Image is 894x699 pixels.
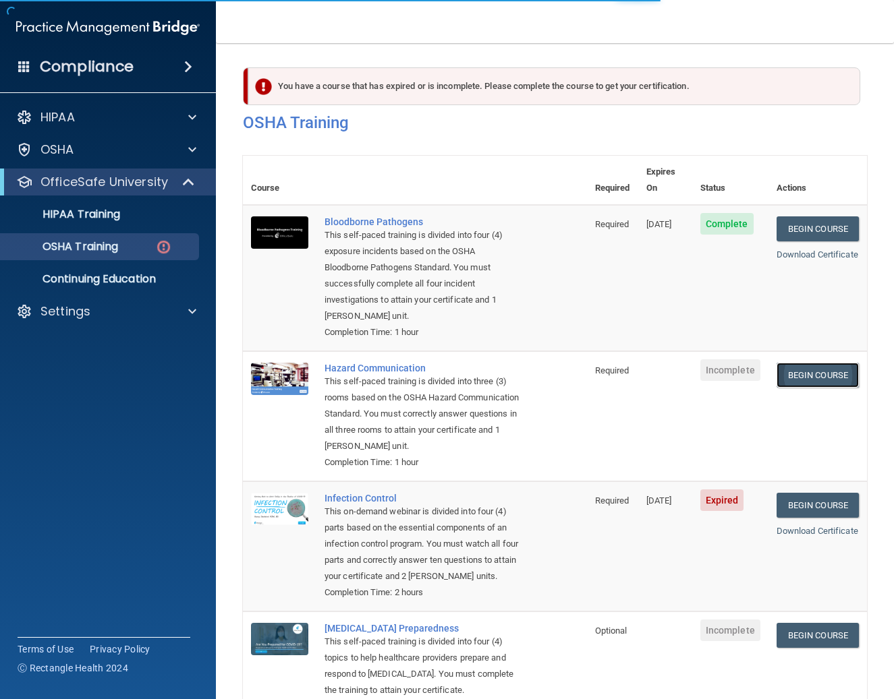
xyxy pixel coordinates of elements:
p: OfficeSafe University [40,174,168,190]
h4: OSHA Training [243,113,867,132]
span: Required [595,495,630,506]
p: OSHA Training [9,240,118,253]
a: Download Certificate [777,249,858,260]
div: This self-paced training is divided into four (4) exposure incidents based on the OSHA Bloodborne... [325,227,520,324]
div: This self-paced training is divided into four (4) topics to help healthcare providers prepare and... [325,634,520,698]
a: OSHA [16,142,196,158]
span: Optional [595,626,627,636]
a: [MEDICAL_DATA] Preparedness [325,623,520,634]
span: Required [595,365,630,375]
a: OfficeSafe University [16,174,196,190]
th: Actions [769,156,867,205]
p: Continuing Education [9,272,193,286]
span: Expired [700,489,744,511]
a: Settings [16,303,196,320]
div: Completion Time: 1 hour [325,454,520,470]
span: Complete [700,213,754,235]
span: [DATE] [646,495,672,506]
th: Required [587,156,638,205]
a: Privacy Policy [90,642,150,656]
span: Incomplete [700,359,760,381]
a: Bloodborne Pathogens [325,216,520,227]
a: Download Certificate [777,526,858,536]
a: Hazard Communication [325,363,520,373]
div: This self-paced training is divided into three (3) rooms based on the OSHA Hazard Communication S... [325,373,520,454]
div: Completion Time: 1 hour [325,324,520,340]
a: Begin Course [777,493,859,518]
div: This on-demand webinar is divided into four (4) parts based on the essential components of an inf... [325,504,520,584]
span: [DATE] [646,219,672,229]
a: Infection Control [325,493,520,504]
a: Begin Course [777,216,859,241]
p: HIPAA [40,109,75,125]
span: Incomplete [700,619,760,641]
a: Begin Course [777,363,859,388]
th: Course [243,156,316,205]
img: danger-circle.6113f641.png [155,239,172,255]
p: OSHA [40,142,74,158]
a: HIPAA [16,109,196,125]
a: Terms of Use [18,642,74,656]
h4: Compliance [40,57,134,76]
span: Ⓒ Rectangle Health 2024 [18,661,128,675]
img: PMB logo [16,14,200,41]
div: You have a course that has expired or is incomplete. Please complete the course to get your certi... [248,67,860,105]
p: HIPAA Training [9,208,120,221]
span: Required [595,219,630,229]
p: Settings [40,303,90,320]
th: Expires On [638,156,692,205]
th: Status [692,156,769,205]
img: exclamation-circle-solid-danger.72ef9ffc.png [255,78,272,95]
a: Begin Course [777,623,859,648]
div: Completion Time: 2 hours [325,584,520,601]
